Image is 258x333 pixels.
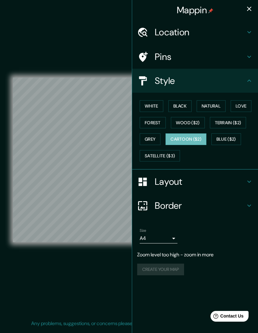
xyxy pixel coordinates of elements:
button: Satellite ($3) [140,150,180,162]
div: Style [132,69,258,93]
button: Cartoon ($2) [165,133,206,145]
label: Size [140,228,146,233]
button: Love [231,100,251,112]
button: Blue ($2) [211,133,241,145]
h4: Pins [155,51,245,62]
div: Location [132,20,258,44]
button: Black [168,100,192,112]
img: pin-icon.png [208,8,213,13]
h4: Location [155,26,245,38]
button: White [140,100,163,112]
button: Forest [140,117,166,129]
h4: Border [155,200,245,211]
canvas: Map [13,78,245,242]
div: Pins [132,45,258,69]
p: Any problems, suggestions, or concerns please email . [31,320,225,327]
h4: Mappin [177,4,213,16]
div: A4 [140,233,177,243]
button: Terrain ($2) [210,117,246,129]
iframe: Help widget launcher [202,308,251,326]
button: Grey [140,133,160,145]
button: Natural [197,100,226,112]
h4: Style [155,75,245,86]
div: Border [132,194,258,218]
div: Layout [132,170,258,194]
button: Wood ($2) [171,117,205,129]
p: Zoom level too high - zoom in more [137,251,253,259]
h4: Layout [155,176,245,187]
